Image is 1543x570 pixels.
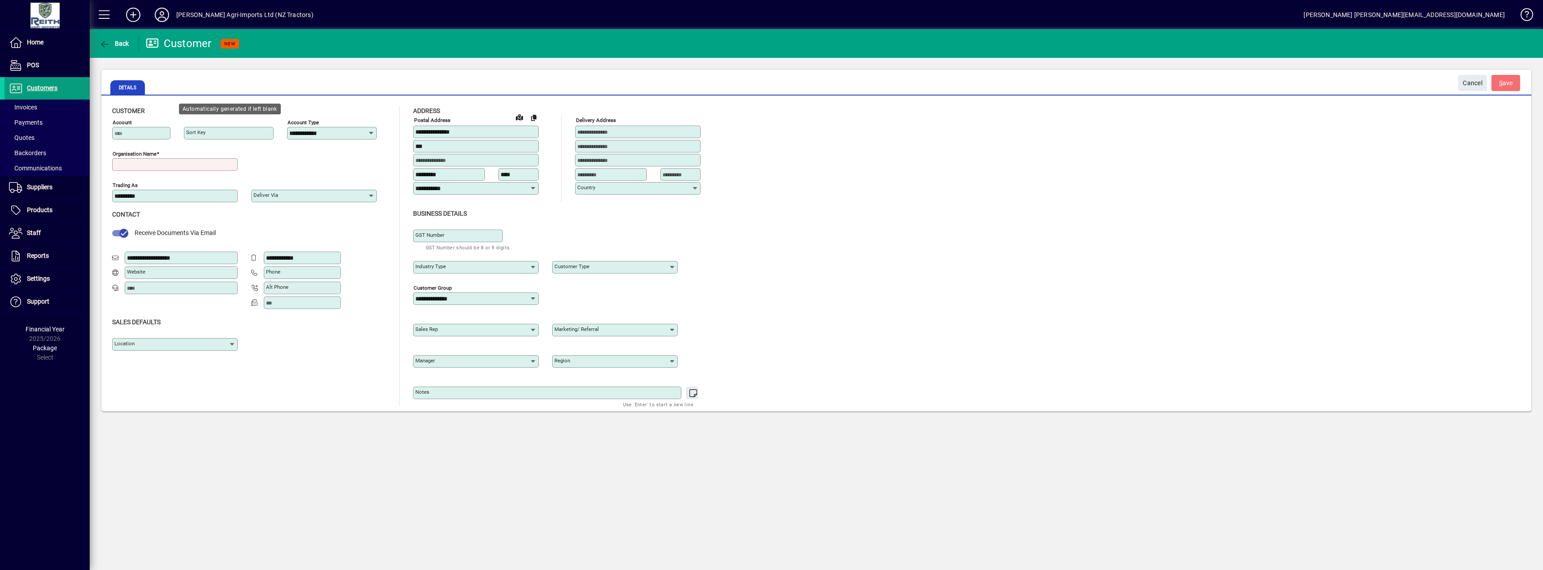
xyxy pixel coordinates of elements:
[113,119,132,126] mat-label: Account
[9,149,46,157] span: Backorders
[1458,75,1487,91] button: Cancel
[4,199,90,222] a: Products
[9,134,35,141] span: Quotes
[1499,76,1513,91] span: ave
[415,389,429,395] mat-label: Notes
[577,184,595,191] mat-label: Country
[1463,76,1482,91] span: Cancel
[112,318,161,326] span: Sales defaults
[97,35,131,52] button: Back
[253,192,278,198] mat-label: Deliver via
[1303,8,1505,22] div: [PERSON_NAME] [PERSON_NAME][EMAIL_ADDRESS][DOMAIN_NAME]
[4,222,90,244] a: Staff
[27,298,49,305] span: Support
[27,84,57,91] span: Customers
[27,183,52,191] span: Suppliers
[112,107,145,114] span: Customer
[415,232,445,238] mat-label: GST Number
[135,229,216,236] span: Receive Documents Via Email
[415,326,438,332] mat-label: Sales rep
[4,100,90,115] a: Invoices
[527,110,541,125] button: Copy to Delivery address
[4,268,90,290] a: Settings
[110,80,145,95] span: Details
[99,40,129,47] span: Back
[4,115,90,130] a: Payments
[554,326,599,332] mat-label: Marketing/ Referral
[4,54,90,77] a: POS
[90,35,139,52] app-page-header-button: Back
[413,210,467,217] span: Business details
[288,119,319,126] mat-label: Account Type
[426,242,510,252] mat-hint: GST Number should be 8 or 9 digits
[4,130,90,145] a: Quotes
[4,145,90,161] a: Backorders
[148,7,176,23] button: Profile
[9,119,43,126] span: Payments
[112,211,140,218] span: Contact
[33,344,57,352] span: Package
[27,252,49,259] span: Reports
[113,182,138,188] mat-label: Trading as
[4,291,90,313] a: Support
[119,7,148,23] button: Add
[554,263,589,270] mat-label: Customer type
[4,245,90,267] a: Reports
[146,36,212,51] div: Customer
[27,206,52,213] span: Products
[415,357,435,364] mat-label: Manager
[4,161,90,176] a: Communications
[27,39,44,46] span: Home
[186,129,205,135] mat-label: Sort key
[266,284,288,290] mat-label: Alt Phone
[1499,79,1503,87] span: S
[26,326,65,333] span: Financial Year
[9,165,62,172] span: Communications
[554,357,570,364] mat-label: Region
[623,399,693,409] mat-hint: Use 'Enter' to start a new line
[114,340,135,347] mat-label: Location
[512,110,527,124] a: View on map
[1491,75,1520,91] button: Save
[127,269,145,275] mat-label: Website
[414,284,452,291] mat-label: Customer group
[1514,2,1532,31] a: Knowledge Base
[27,275,50,282] span: Settings
[179,104,281,114] div: Automatically generated if left blank
[415,263,446,270] mat-label: Industry type
[9,104,37,111] span: Invoices
[27,61,39,69] span: POS
[113,151,157,157] mat-label: Organisation name
[266,269,280,275] mat-label: Phone
[27,229,41,236] span: Staff
[4,176,90,199] a: Suppliers
[4,31,90,54] a: Home
[224,41,235,47] span: NEW
[413,107,440,114] span: Address
[176,8,314,22] div: [PERSON_NAME] Agri-Imports Ltd (NZ Tractors)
